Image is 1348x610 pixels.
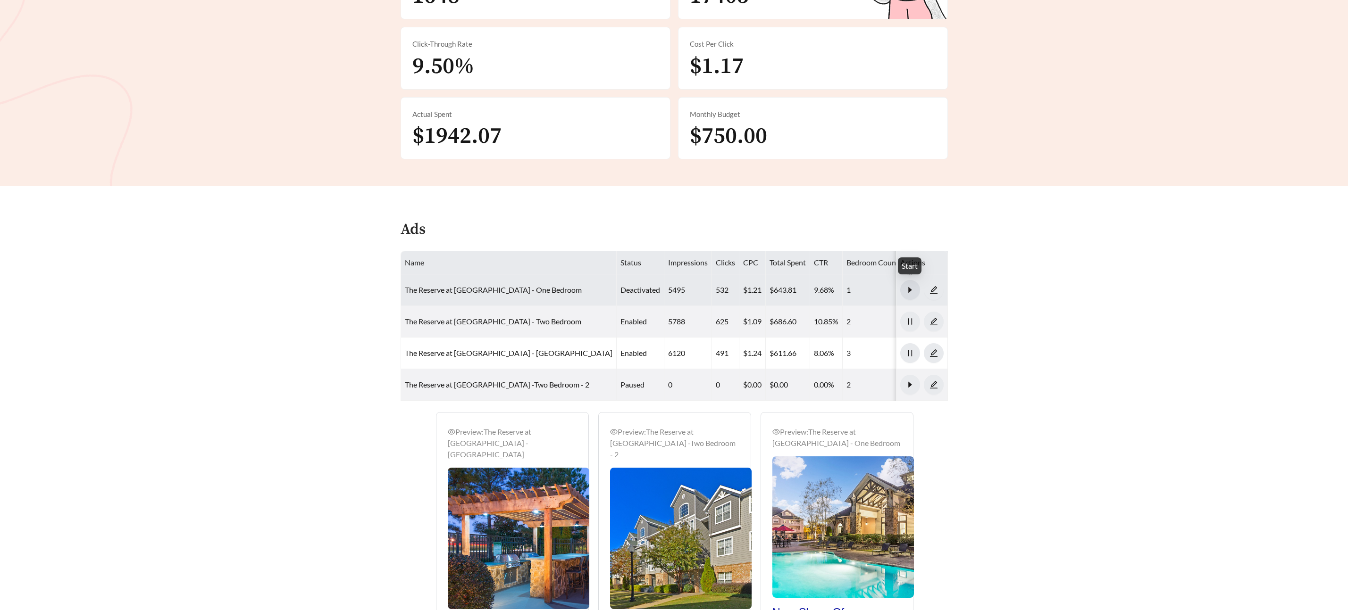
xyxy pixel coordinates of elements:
td: 8.06% [810,338,843,369]
span: CPC [743,258,758,267]
span: eye [772,428,780,436]
td: 532 [712,274,739,306]
td: 2 [843,369,903,401]
a: The Reserve at [GEOGRAPHIC_DATA] - One Bedroom [405,285,582,294]
td: $1.24 [739,338,766,369]
span: enabled [620,348,647,357]
td: $686.60 [766,306,810,338]
td: 10.85% [810,306,843,338]
span: paused [620,380,645,389]
td: 0 [712,369,739,401]
span: $1.17 [690,52,744,81]
span: caret-right [901,286,920,294]
a: The Reserve at [GEOGRAPHIC_DATA] -Two Bedroom - 2 [405,380,589,389]
td: $1.09 [739,306,766,338]
span: pause [901,349,920,357]
a: edit [924,348,944,357]
a: edit [924,285,944,294]
td: $0.00 [766,369,810,401]
span: eye [448,428,455,436]
a: The Reserve at [GEOGRAPHIC_DATA] - Two Bedroom [405,317,581,326]
button: edit [924,375,944,395]
th: Bedroom Count [843,251,903,274]
td: 6120 [664,338,712,369]
td: 2 [843,306,903,338]
td: 0 [664,369,712,401]
div: Preview: The Reserve at [GEOGRAPHIC_DATA] - One Bedroom [772,426,902,449]
td: $611.66 [766,338,810,369]
th: Status [617,251,664,274]
span: edit [924,380,943,389]
img: Preview_The Reserve at North River Apartments -Two Bedroom - 2 [610,468,752,609]
th: Actions [896,251,948,274]
span: deactivated [620,285,660,294]
button: caret-right [900,280,920,300]
div: Start [898,257,921,274]
a: edit [924,317,944,326]
span: 9.50% [412,52,474,81]
button: pause [900,343,920,363]
div: Preview: The Reserve at [GEOGRAPHIC_DATA] - [GEOGRAPHIC_DATA] [448,426,577,460]
th: Total Spent [766,251,810,274]
div: Actual Spent [412,109,659,120]
div: Preview: The Reserve at [GEOGRAPHIC_DATA] -Two Bedroom - 2 [610,426,739,460]
button: pause [900,312,920,331]
button: caret-right [900,375,920,395]
th: Name [401,251,617,274]
td: 1 [843,274,903,306]
a: The Reserve at [GEOGRAPHIC_DATA] - [GEOGRAPHIC_DATA] [405,348,612,357]
button: edit [924,343,944,363]
button: edit [924,280,944,300]
td: 3 [843,338,903,369]
td: 491 [712,338,739,369]
div: Monthly Budget [690,109,936,120]
td: 5788 [664,306,712,338]
span: $750.00 [690,122,767,150]
span: eye [610,428,618,436]
td: 5495 [664,274,712,306]
td: 9.68% [810,274,843,306]
span: pause [901,317,920,326]
td: 625 [712,306,739,338]
div: Cost Per Click [690,39,936,49]
img: Preview_The Reserve at North River Apartments - One Bedroom [772,456,914,598]
a: edit [924,380,944,389]
span: $1942.07 [412,122,502,150]
img: Preview_The Reserve at North River Apartments - Three Bedroom [448,468,589,609]
td: $643.81 [766,274,810,306]
span: caret-right [901,380,920,389]
button: edit [924,312,944,331]
th: Clicks [712,251,739,274]
div: Click-Through Rate [412,39,659,49]
td: $0.00 [739,369,766,401]
td: 0.00% [810,369,843,401]
h4: Ads [401,222,426,238]
th: Impressions [664,251,712,274]
span: enabled [620,317,647,326]
td: $1.21 [739,274,766,306]
span: edit [924,286,943,294]
span: CTR [814,258,828,267]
